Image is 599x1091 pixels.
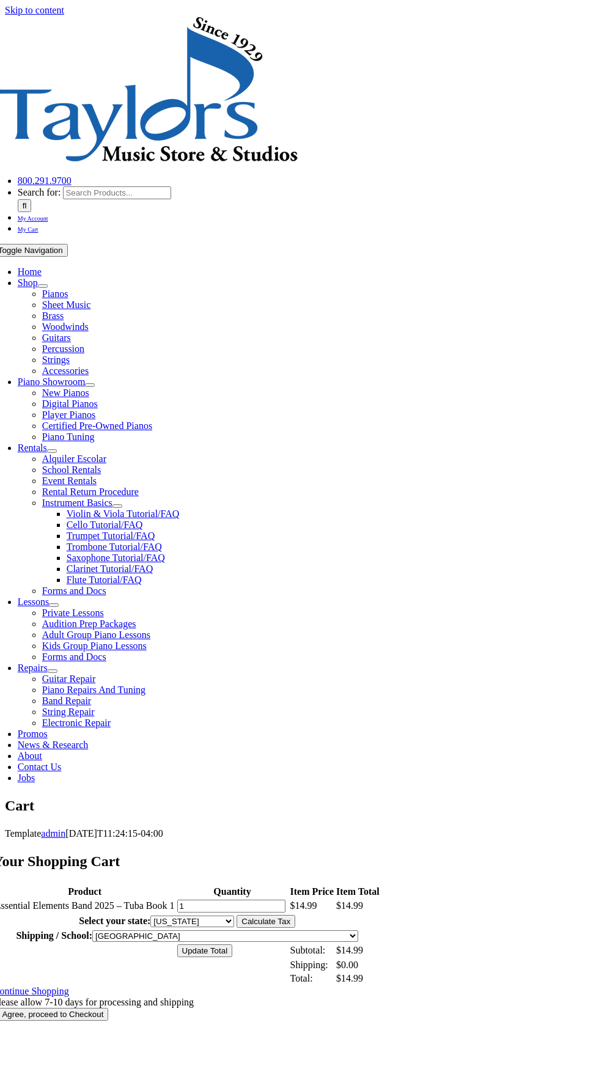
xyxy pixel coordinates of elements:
td: Total: [290,972,335,985]
th: Quantity [177,886,288,898]
a: Accessories [42,366,89,376]
a: School Rentals [42,465,101,475]
button: Open submenu of Repairs [48,669,57,673]
a: Guitar Repair [42,674,96,684]
a: Guitars [42,332,71,343]
a: Forms and Docs [42,586,106,596]
a: About [18,751,42,761]
a: Repairs [18,663,48,673]
a: Pianos [42,288,68,299]
a: 800.291.9700 [18,175,72,186]
a: Cello Tutorial/FAQ [67,520,143,530]
input: Search Products... [63,186,171,199]
a: Lessons [18,597,50,607]
span: My Cart [18,226,39,233]
a: Band Repair [42,696,91,706]
a: My Account [18,212,48,222]
input: Update Total [177,944,233,957]
span: My Account [18,215,48,222]
select: State billing address [150,916,234,927]
a: Trumpet Tutorial/FAQ [67,531,155,541]
a: Player Pianos [42,410,96,420]
a: Certified Pre-Owned Pianos [42,421,152,431]
td: $14.99 [336,972,380,985]
a: Piano Tuning [42,432,95,442]
a: Piano Repairs And Tuning [42,685,145,695]
a: Forms and Docs [42,652,106,662]
a: Electronic Repair [42,718,111,728]
a: String Repair [42,707,95,717]
a: Violin & Viola Tutorial/FAQ [67,509,180,519]
a: Rental Return Procedure [42,487,139,497]
a: Instrument Basics [42,498,112,508]
a: New Pianos [42,388,89,398]
a: Strings [42,354,70,365]
a: Adult Group Piano Lessons [42,630,150,640]
a: Woodwinds [42,321,89,332]
a: Alquiler Escolar [42,454,106,464]
section: Page Title Bar [5,796,594,817]
a: Audition Prep Packages [42,619,136,629]
td: Shipping: [290,959,335,971]
th: Item Price [290,886,335,898]
span: News & Research [18,740,89,750]
a: Saxophone Tutorial/FAQ [67,553,165,563]
span: [DATE]T11:24:15-04:00 [65,828,163,839]
a: Rentals [18,443,47,453]
a: Flute Tutorial/FAQ [67,575,142,585]
a: Promos [18,729,48,739]
a: Jobs [18,773,35,783]
h1: Cart [5,796,594,817]
td: $14.99 [336,899,380,913]
td: $14.99 [290,899,335,913]
button: Open submenu of Piano Showroom [85,383,95,387]
a: Trombone Tutorial/FAQ [67,542,162,552]
button: Open submenu of Lessons [49,603,59,607]
a: Brass [42,310,64,321]
span: Piano Showroom [18,377,86,387]
span: Home [18,266,42,277]
span: Private Lessons [42,608,104,618]
a: Kids Group Piano Lessons [42,641,147,651]
a: Sheet Music [42,299,91,310]
a: Clarinet Tutorial/FAQ [67,564,153,574]
td: $0.00 [336,959,380,971]
button: Open submenu of Rentals [47,449,57,453]
a: Digital Pianos [42,399,98,409]
a: Contact Us [18,762,62,772]
a: Shop [18,277,38,288]
a: Event Rentals [42,476,97,486]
